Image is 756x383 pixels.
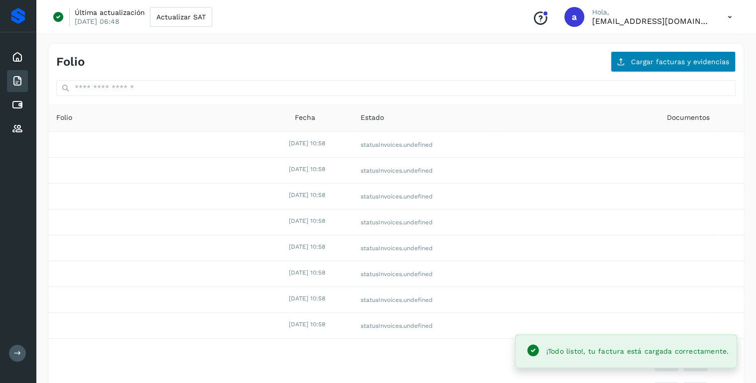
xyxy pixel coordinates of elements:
[56,55,85,69] h4: Folio
[352,209,495,235] td: statusInvoices.undefined
[289,320,350,329] div: [DATE] 10:58
[7,118,28,140] div: Proveedores
[7,46,28,68] div: Inicio
[289,216,350,225] div: [DATE] 10:58
[592,8,712,16] p: Hola,
[667,112,710,123] span: Documentos
[289,242,350,251] div: [DATE] 10:58
[289,294,350,303] div: [DATE] 10:58
[546,347,729,355] span: ¡Todo listo!, tu factura está cargada correctamente.
[75,8,145,17] p: Última actualización
[156,13,206,20] span: Actualizar SAT
[352,313,495,339] td: statusInvoices.undefined
[295,112,315,123] span: Fecha
[289,165,350,174] div: [DATE] 10:58
[352,287,495,313] td: statusInvoices.undefined
[611,51,736,72] button: Cargar facturas y evidencias
[352,235,495,261] td: statusInvoices.undefined
[7,70,28,92] div: Facturas
[631,58,729,65] span: Cargar facturas y evidencias
[289,268,350,277] div: [DATE] 10:58
[352,261,495,287] td: statusInvoices.undefined
[352,158,495,184] td: statusInvoices.undefined
[56,112,72,123] span: Folio
[592,16,712,26] p: antoniovmtz@yahoo.com.mx
[7,94,28,116] div: Cuentas por pagar
[352,132,495,158] td: statusInvoices.undefined
[75,17,120,26] p: [DATE] 06:48
[289,191,350,199] div: [DATE] 10:58
[352,184,495,209] td: statusInvoices.undefined
[360,112,383,123] span: Estado
[289,139,350,148] div: [DATE] 10:58
[150,7,212,27] button: Actualizar SAT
